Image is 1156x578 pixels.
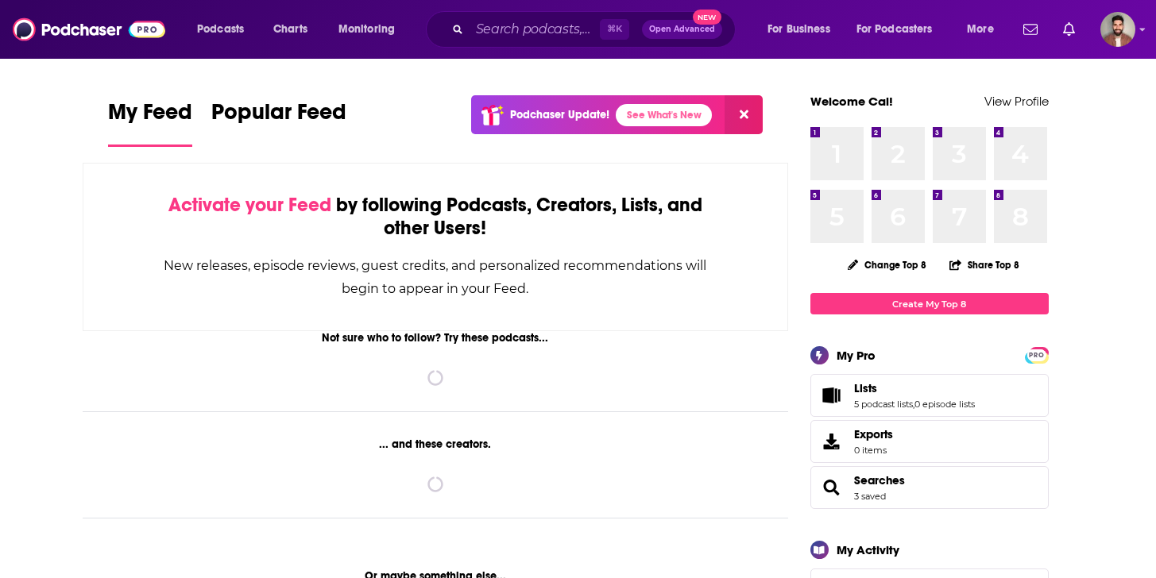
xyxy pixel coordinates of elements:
img: Podchaser - Follow, Share and Rate Podcasts [13,14,165,44]
a: View Profile [984,94,1049,109]
span: More [967,18,994,40]
a: Welcome Cal! [810,94,893,109]
span: For Business [767,18,830,40]
a: Searches [854,473,905,487]
span: Exports [854,427,893,441]
span: Logged in as calmonaghan [1100,12,1135,47]
p: Podchaser Update! [510,108,609,121]
span: Popular Feed [211,98,346,135]
span: 0 items [854,445,893,456]
span: My Feed [108,98,192,135]
button: Show profile menu [1100,12,1135,47]
button: open menu [327,17,416,42]
a: 3 saved [854,491,886,502]
a: Lists [816,384,848,407]
span: Podcasts [197,18,244,40]
span: , [913,399,914,410]
a: PRO [1027,349,1046,360]
button: Open AdvancedNew [642,20,722,39]
span: Monitoring [338,18,395,40]
span: New [693,10,721,25]
span: Lists [810,374,1049,417]
span: Activate your Feed [168,193,331,217]
a: Show notifications dropdown [1057,16,1081,43]
a: 0 episode lists [914,399,975,410]
div: New releases, episode reviews, guest credits, and personalized recommendations will begin to appe... [163,254,709,300]
a: Lists [854,381,975,395]
a: Searches [816,476,848,499]
a: Popular Feed [211,98,346,147]
span: PRO [1027,349,1046,361]
div: ... and these creators. [83,437,789,451]
button: Share Top 8 [949,249,1020,280]
span: ⌘ K [600,19,629,40]
a: Show notifications dropdown [1017,16,1044,43]
img: User Profile [1100,12,1135,47]
button: open menu [186,17,265,42]
button: open menu [756,17,850,42]
span: Charts [273,18,307,40]
div: by following Podcasts, Creators, Lists, and other Users! [163,194,709,240]
button: open menu [956,17,1014,42]
a: Exports [810,420,1049,463]
a: 5 podcast lists [854,399,913,410]
span: Open Advanced [649,25,715,33]
div: Search podcasts, credits, & more... [441,11,751,48]
button: Change Top 8 [838,255,937,275]
span: Lists [854,381,877,395]
a: See What's New [616,104,712,126]
span: Exports [816,430,848,453]
span: For Podcasters [856,18,933,40]
a: Create My Top 8 [810,293,1049,314]
div: Not sure who to follow? Try these podcasts... [83,331,789,345]
div: My Activity [837,542,899,557]
input: Search podcasts, credits, & more... [470,17,600,42]
span: Searches [810,466,1049,509]
div: My Pro [837,348,876,363]
a: Charts [263,17,317,42]
button: open menu [846,17,956,42]
a: My Feed [108,98,192,147]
